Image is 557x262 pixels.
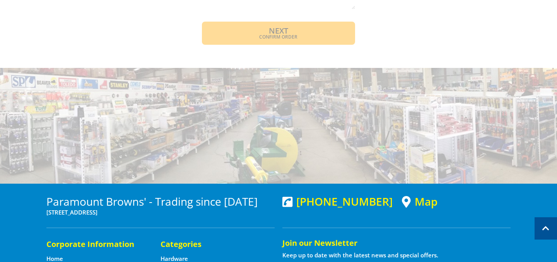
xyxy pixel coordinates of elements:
p: [STREET_ADDRESS] [46,208,275,217]
div: [PHONE_NUMBER] [282,195,393,208]
h5: Corporate Information [46,239,145,250]
a: View a map of Gepps Cross location [402,195,437,208]
h5: Categories [161,239,259,250]
h5: Join our Newsletter [282,238,511,248]
h3: Paramount Browns' - Trading since [DATE] [46,195,275,208]
p: Keep up to date with the latest news and special offers. [282,250,511,260]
